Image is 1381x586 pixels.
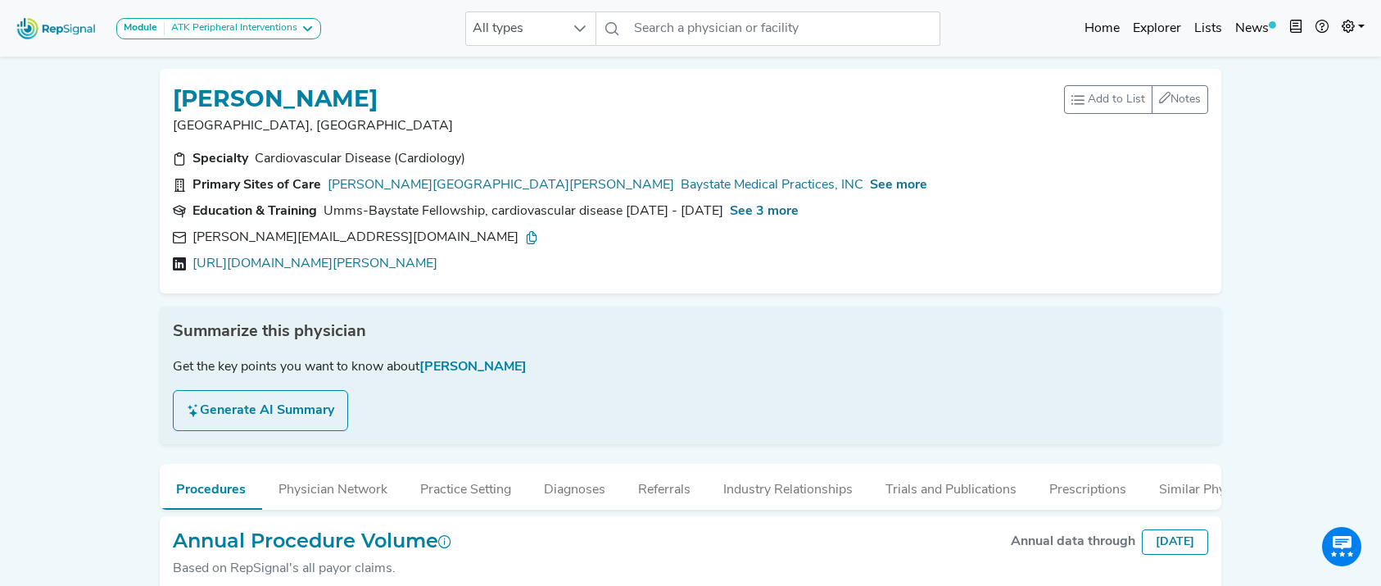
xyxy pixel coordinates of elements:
[262,464,404,508] button: Physician Network
[1064,85,1152,114] button: Add to List
[1064,85,1208,114] div: toolbar
[173,357,1208,377] div: Get the key points you want to know about
[466,12,564,45] span: All types
[1033,464,1143,508] button: Prescriptions
[527,464,622,508] button: Diagnoses
[1011,532,1135,552] div: Annual data through
[622,464,707,508] button: Referrals
[681,175,863,195] a: Baystate Medical Practices, INC
[255,149,465,169] div: Cardiovascular Disease (Cardiology)
[870,179,927,192] span: See more
[116,18,321,39] button: ModuleATK Peripheral Interventions
[173,529,451,553] h2: Annual Procedure Volume
[192,202,317,221] div: Education & Training
[1170,93,1201,106] span: Notes
[124,23,157,33] strong: Module
[192,254,437,274] a: [URL][DOMAIN_NAME][PERSON_NAME]
[1283,12,1309,45] button: Intel Book
[173,559,451,579] div: Based on RepSignal's all payor claims.
[192,228,538,248] div: [PERSON_NAME][EMAIL_ADDRESS][DOMAIN_NAME]
[730,205,799,218] span: See 3 more
[419,361,527,374] span: [PERSON_NAME]
[173,320,366,344] span: Summarize this physician
[173,390,348,431] button: Generate AI Summary
[1152,85,1208,114] button: Notes
[160,464,262,510] button: Procedures
[165,22,297,35] div: ATK Peripheral Interventions
[324,202,723,221] div: Umms-Baystate Fellowship, cardiovascular disease 1998 - 2001
[1088,91,1145,108] span: Add to List
[869,464,1033,508] button: Trials and Publications
[173,85,378,113] h1: [PERSON_NAME]
[1142,529,1208,555] div: [DATE]
[627,11,940,46] input: Search a physician or facility
[1188,12,1229,45] a: Lists
[404,464,527,508] button: Practice Setting
[1078,12,1126,45] a: Home
[328,175,674,195] a: [PERSON_NAME][GEOGRAPHIC_DATA][PERSON_NAME]
[192,175,321,195] div: Primary Sites of Care
[707,464,869,508] button: Industry Relationships
[1143,464,1282,508] button: Similar Physicians
[1126,12,1188,45] a: Explorer
[173,116,1064,136] p: [GEOGRAPHIC_DATA], [GEOGRAPHIC_DATA]
[192,149,248,169] div: Specialty
[1229,12,1283,45] a: News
